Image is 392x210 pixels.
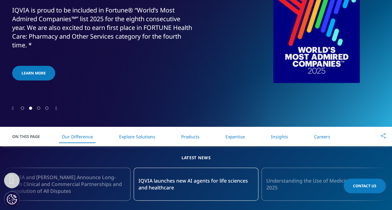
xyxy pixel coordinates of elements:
[266,177,381,191] span: Understanding the Use of Medicines in the U.S. 2025
[261,168,386,201] div: 3 / 12
[6,168,130,201] div: 1 / 12
[12,66,55,80] a: Learn more
[314,134,330,140] a: Careers
[29,107,32,110] span: Go to slide 2
[6,168,130,201] a: IQVIA and [PERSON_NAME] Announce Long-term Clinical and Commercial Partnerships and Resolution of...
[261,168,386,201] a: Understanding the Use of Medicines in the U.S. 2025
[181,134,200,140] a: Products
[56,105,57,111] div: Next slide
[271,134,288,140] a: Insights
[6,154,386,161] h5: Latest News
[21,107,24,110] span: Go to slide 1
[344,179,386,193] a: Contact Us
[353,183,376,189] span: Contact Us
[37,107,40,110] span: Go to slide 3
[45,107,48,110] span: Go to slide 4
[133,168,258,201] div: 2 / 12
[225,134,245,140] a: Expertise
[11,174,125,194] span: IQVIA and [PERSON_NAME] Announce Long-term Clinical and Commercial Partnerships and Resolution of...
[22,70,46,76] span: Learn more
[138,177,253,191] span: IQVIA launches new AI agents for life sciences and healthcare
[12,133,46,140] span: On This Page
[12,105,14,111] div: Previous slide
[4,191,20,207] button: Cookies Settings
[62,134,93,140] a: Our Difference
[12,6,195,53] p: IQVIA is proud to be included in Fortune® “World’s Most Admired Companies™” list 2025 for the eig...
[133,168,258,201] a: IQVIA launches new AI agents for life sciences and healthcare
[119,134,155,140] a: Explore Solutions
